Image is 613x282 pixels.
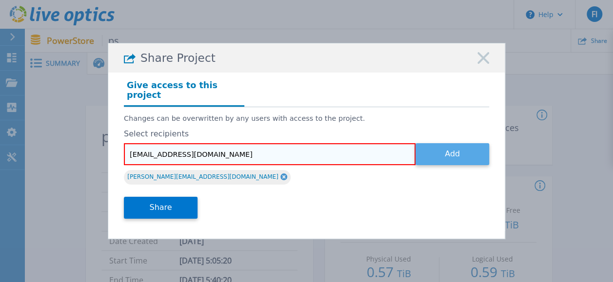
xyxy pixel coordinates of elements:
[415,143,489,165] button: Add
[124,114,489,123] p: Changes can be overwritten by any users with access to the project.
[124,197,198,219] button: Share
[124,130,489,138] label: Select recipients
[124,143,415,165] input: Enter email address
[140,52,216,65] span: Share Project
[124,77,244,107] h4: Give access to this project
[124,170,291,185] div: [PERSON_NAME][EMAIL_ADDRESS][DOMAIN_NAME]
